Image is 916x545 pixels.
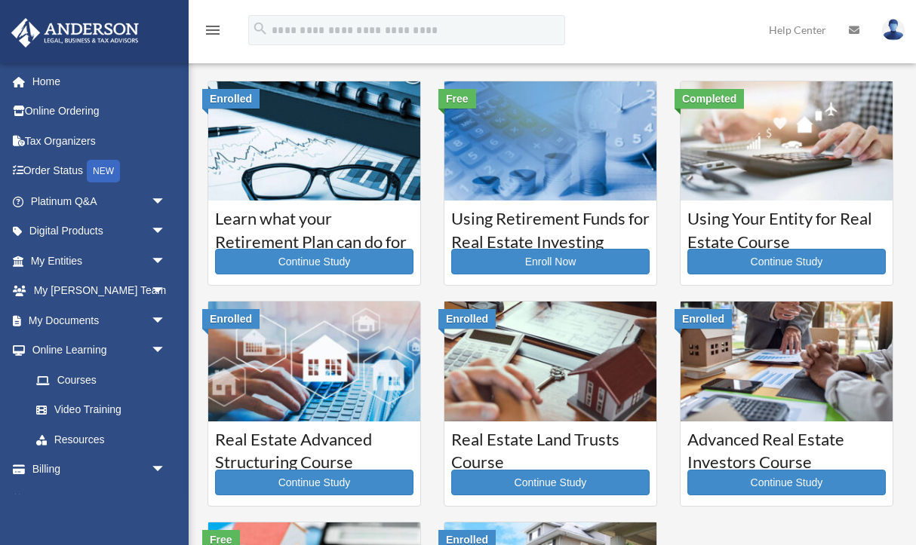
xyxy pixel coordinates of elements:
[215,249,413,274] a: Continue Study
[438,89,476,109] div: Free
[151,276,181,307] span: arrow_drop_down
[11,126,189,156] a: Tax Organizers
[215,207,413,245] h3: Learn what your Retirement Plan can do for you
[451,428,650,466] h3: Real Estate Land Trusts Course
[202,309,260,329] div: Enrolled
[687,249,886,274] a: Continue Study
[151,216,181,247] span: arrow_drop_down
[675,89,744,109] div: Completed
[11,216,189,246] a: Digital Productsarrow_drop_down
[11,186,189,216] a: Platinum Q&Aarrow_drop_down
[151,335,181,366] span: arrow_drop_down
[11,96,189,127] a: Online Ordering
[151,455,181,485] span: arrow_drop_down
[21,395,189,425] a: Video Training
[438,309,496,329] div: Enrolled
[687,470,886,495] a: Continue Study
[11,276,189,306] a: My [PERSON_NAME] Teamarrow_drop_down
[21,365,181,395] a: Courses
[675,309,732,329] div: Enrolled
[151,186,181,217] span: arrow_drop_down
[215,470,413,495] a: Continue Study
[687,428,886,466] h3: Advanced Real Estate Investors Course
[451,470,650,495] a: Continue Study
[87,160,120,182] div: NEW
[11,484,189,514] a: Events Calendar
[687,207,886,245] h3: Using Your Entity for Real Estate Course
[215,428,413,466] h3: Real Estate Advanced Structuring Course
[11,66,189,96] a: Home
[204,21,222,39] i: menu
[252,20,269,37] i: search
[204,26,222,39] a: menu
[11,305,189,335] a: My Documentsarrow_drop_down
[7,18,143,47] img: Anderson Advisors Platinum Portal
[451,249,650,274] a: Enroll Now
[11,156,189,187] a: Order StatusNEW
[11,246,189,276] a: My Entitiesarrow_drop_down
[11,335,189,366] a: Online Learningarrow_drop_down
[151,246,181,277] span: arrow_drop_down
[882,19,905,41] img: User Pic
[151,305,181,336] span: arrow_drop_down
[202,89,260,109] div: Enrolled
[11,455,189,485] a: Billingarrow_drop_down
[451,207,650,245] h3: Using Retirement Funds for Real Estate Investing Course
[21,424,189,455] a: Resources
